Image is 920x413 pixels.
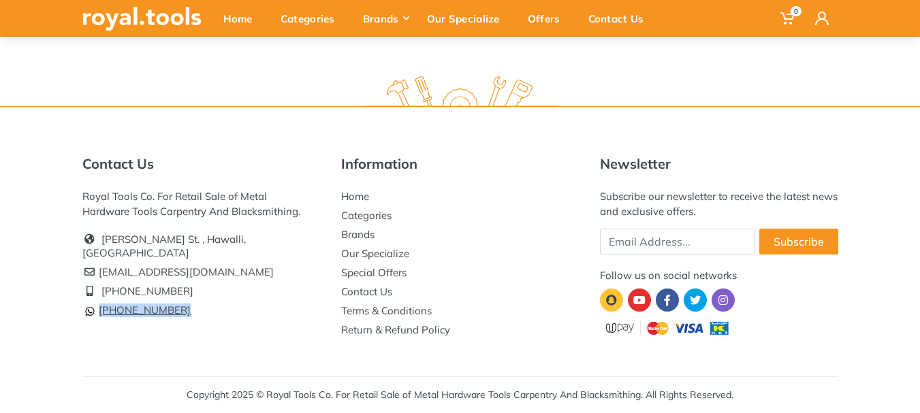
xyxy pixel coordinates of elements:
[341,247,409,260] a: Our Specialize
[101,284,193,297] a: [PHONE_NUMBER]
[600,156,838,172] h5: Newsletter
[82,7,202,31] img: royal.tools Logo
[341,156,580,172] h5: Information
[214,4,271,33] div: Home
[417,4,518,33] div: Our Specialize
[759,229,838,254] button: Subscribe
[341,209,392,222] a: Categories
[600,229,755,254] input: Email Address...
[600,318,736,337] img: upay.png
[791,6,802,16] span: 0
[341,266,407,279] a: Special Offers
[341,190,369,203] a: Home
[82,263,321,282] li: [EMAIL_ADDRESS][DOMAIN_NAME]
[362,76,558,114] img: royal.tools Logo
[82,156,321,172] h5: Contact Us
[341,304,432,317] a: Terms & Conditions
[518,4,579,33] div: Offers
[341,323,450,336] a: Return & Refund Policy
[579,4,663,33] div: Contact Us
[600,268,838,283] div: Follow us on social networks
[82,303,191,316] a: [PHONE_NUMBER]
[341,228,375,241] a: Brands
[341,285,392,298] a: Contact Us
[271,4,353,33] div: Categories
[82,189,321,219] div: Royal Tools Co. For Retail Sale of Metal Hardware Tools Carpentry And Blacksmithing.
[82,233,246,259] a: [PERSON_NAME] St. , Hawalli, [GEOGRAPHIC_DATA]
[600,189,838,219] div: Subscribe our newsletter to receive the latest news and exclusive offers.
[187,388,733,402] div: Copyright 2025 © Royal Tools Co. For Retail Sale of Metal Hardware Tools Carpentry And Blacksmith...
[353,4,417,33] div: Brands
